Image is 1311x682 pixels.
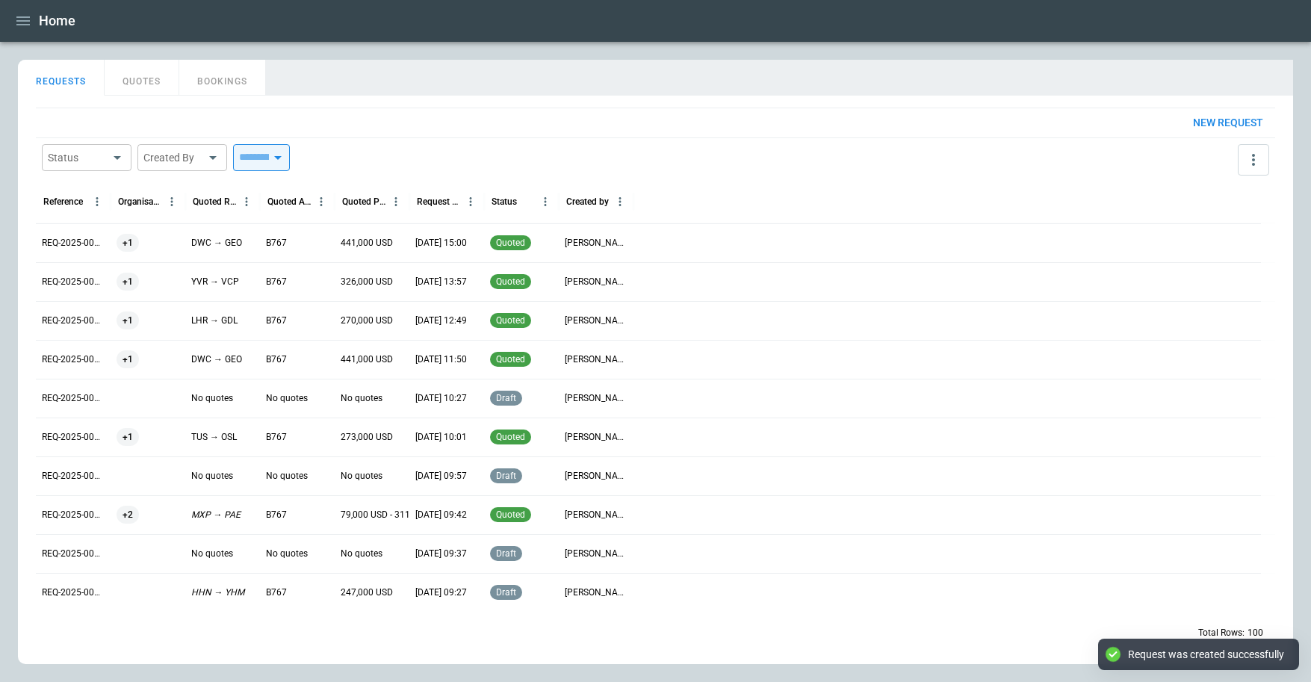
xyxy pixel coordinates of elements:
[266,431,287,444] p: B767
[193,196,237,207] div: Quoted Route
[415,586,467,599] p: [DATE] 09:27
[42,509,105,521] p: REQ-2025-003536
[18,60,105,96] button: REQUESTS
[492,196,517,207] div: Status
[117,224,139,262] span: +1
[191,353,242,366] p: DWC → GEO
[415,431,467,444] p: [DATE] 10:01
[117,263,139,301] span: +1
[191,431,237,444] p: TUS → OSL
[266,509,287,521] p: B767
[341,237,393,249] p: 441,000 USD
[341,314,393,327] p: 270,000 USD
[341,353,393,366] p: 441,000 USD
[493,354,528,365] span: quoted
[179,60,266,96] button: BOOKINGS
[266,392,308,405] p: No quotes
[42,276,105,288] p: REQ-2025-003542
[565,548,627,560] p: [PERSON_NAME]
[266,353,287,366] p: B767
[42,548,105,560] p: REQ-2025-003535
[565,353,627,366] p: [PERSON_NAME]
[493,393,519,403] span: draft
[1128,648,1284,661] div: Request was created successfully
[341,470,382,483] p: No quotes
[493,432,528,442] span: quoted
[417,196,461,207] div: Request Created At (UTC-04:00)
[191,237,242,249] p: DWC → GEO
[191,470,233,483] p: No quotes
[415,392,467,405] p: [DATE] 10:27
[191,586,244,599] p: HHN → YHM
[266,276,287,288] p: B767
[565,237,627,249] p: [PERSON_NAME]
[117,302,139,340] span: +1
[341,276,393,288] p: 326,000 USD
[42,470,105,483] p: REQ-2025-003537
[415,314,467,327] p: [DATE] 12:49
[341,392,382,405] p: No quotes
[266,314,287,327] p: B767
[386,192,406,211] button: Quoted Price column menu
[493,548,519,559] span: draft
[461,192,480,211] button: Request Created At (UTC-04:00) column menu
[312,192,331,211] button: Quoted Aircraft column menu
[565,431,627,444] p: [PERSON_NAME]
[493,587,519,598] span: draft
[493,276,528,287] span: quoted
[42,353,105,366] p: REQ-2025-003540
[493,238,528,248] span: quoted
[493,315,528,326] span: quoted
[266,586,287,599] p: B767
[42,586,105,599] p: REQ-2025-003534
[39,12,75,30] h1: Home
[266,237,287,249] p: B767
[267,196,312,207] div: Quoted Aircraft
[42,237,105,249] p: REQ-2025-003543
[610,192,630,211] button: Created by column menu
[341,431,393,444] p: 273,000 USD
[117,496,139,534] span: +2
[565,392,627,405] p: [PERSON_NAME]
[342,196,386,207] div: Quoted Price
[237,192,256,211] button: Quoted Route column menu
[162,192,182,211] button: Organisation column menu
[565,586,627,599] p: [PERSON_NAME]
[42,392,105,405] p: REQ-2025-003539
[105,60,179,96] button: QUOTES
[42,314,105,327] p: REQ-2025-003541
[415,470,467,483] p: [DATE] 09:57
[493,509,528,520] span: quoted
[415,548,467,560] p: [DATE] 09:37
[1198,627,1245,639] p: Total Rows:
[1181,108,1275,137] button: New request
[48,150,108,165] div: Status
[191,392,233,405] p: No quotes
[117,418,139,456] span: +1
[415,237,467,249] p: [DATE] 15:00
[118,196,162,207] div: Organisation
[565,509,627,521] p: [PERSON_NAME]
[191,276,239,288] p: YVR → VCP
[87,192,107,211] button: Reference column menu
[536,192,555,211] button: Status column menu
[565,276,627,288] p: [PERSON_NAME]
[566,196,609,207] div: Created by
[1248,627,1263,639] p: 100
[266,548,308,560] p: No quotes
[191,548,233,560] p: No quotes
[191,509,241,521] p: MXP → PAE
[341,548,382,560] p: No quotes
[493,471,519,481] span: draft
[117,341,139,379] span: +1
[266,470,308,483] p: No quotes
[565,470,627,483] p: [PERSON_NAME]
[143,150,203,165] div: Created By
[1238,144,1269,176] button: more
[415,276,467,288] p: [DATE] 13:57
[565,314,627,327] p: [PERSON_NAME]
[415,353,467,366] p: [DATE] 11:50
[42,431,105,444] p: REQ-2025-003538
[341,509,447,521] p: 79,000 USD - 311,000 USD
[415,509,467,521] p: [DATE] 09:42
